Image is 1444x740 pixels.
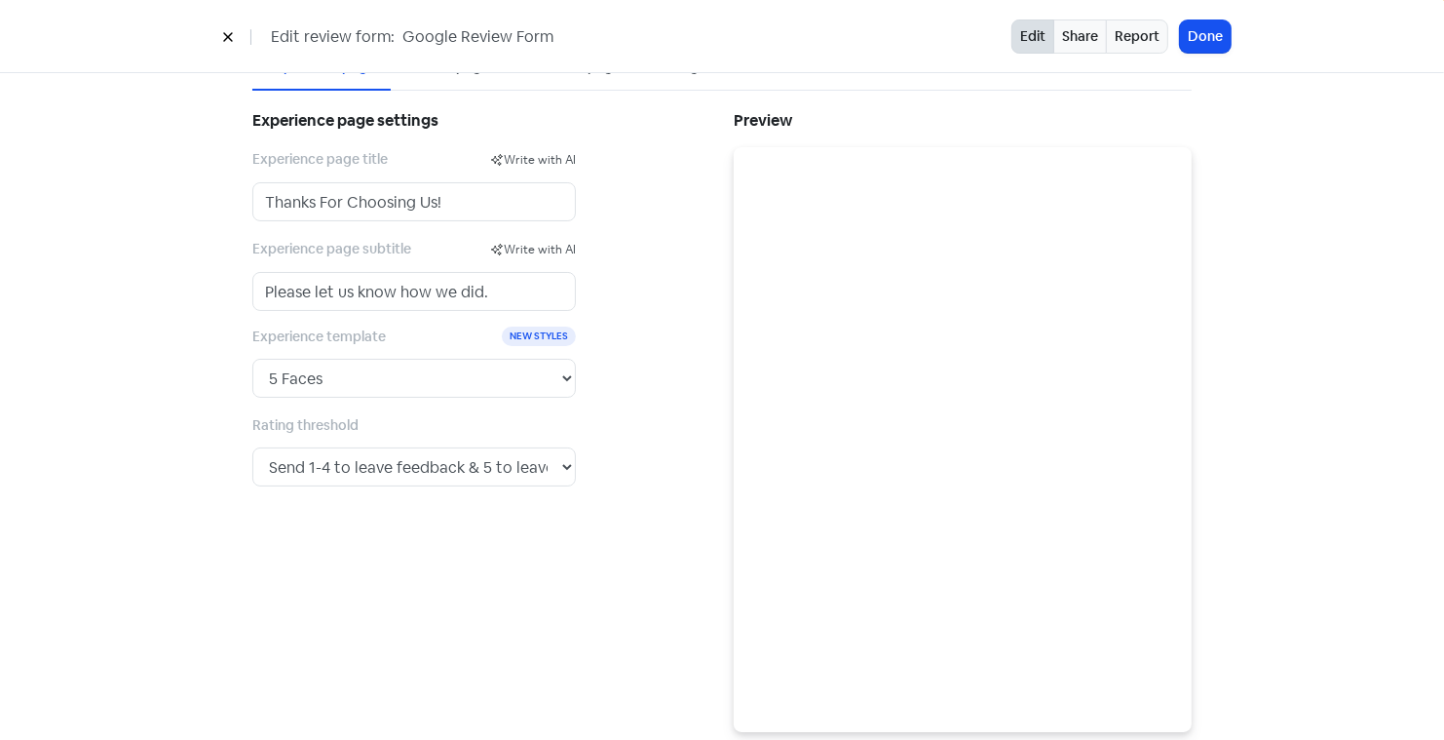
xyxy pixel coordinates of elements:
label: Rating threshold [252,415,359,436]
label: Experience page subtitle [252,239,490,259]
button: Edit [1011,19,1054,54]
a: Share [1053,19,1107,54]
input: Experience title [252,182,576,221]
span: Write with AI [504,242,576,257]
input: Experience subtitle [252,272,576,311]
span: Edit review form: [271,25,395,49]
button: Done [1180,20,1231,53]
label: Experience page title [252,149,490,170]
h5: Experience page settings [252,106,576,136]
a: Report [1106,19,1168,54]
span: Write with AI [504,152,576,168]
label: Experience template [252,327,502,347]
span: New Styles [502,327,576,346]
h5: Preview [734,106,1192,136]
